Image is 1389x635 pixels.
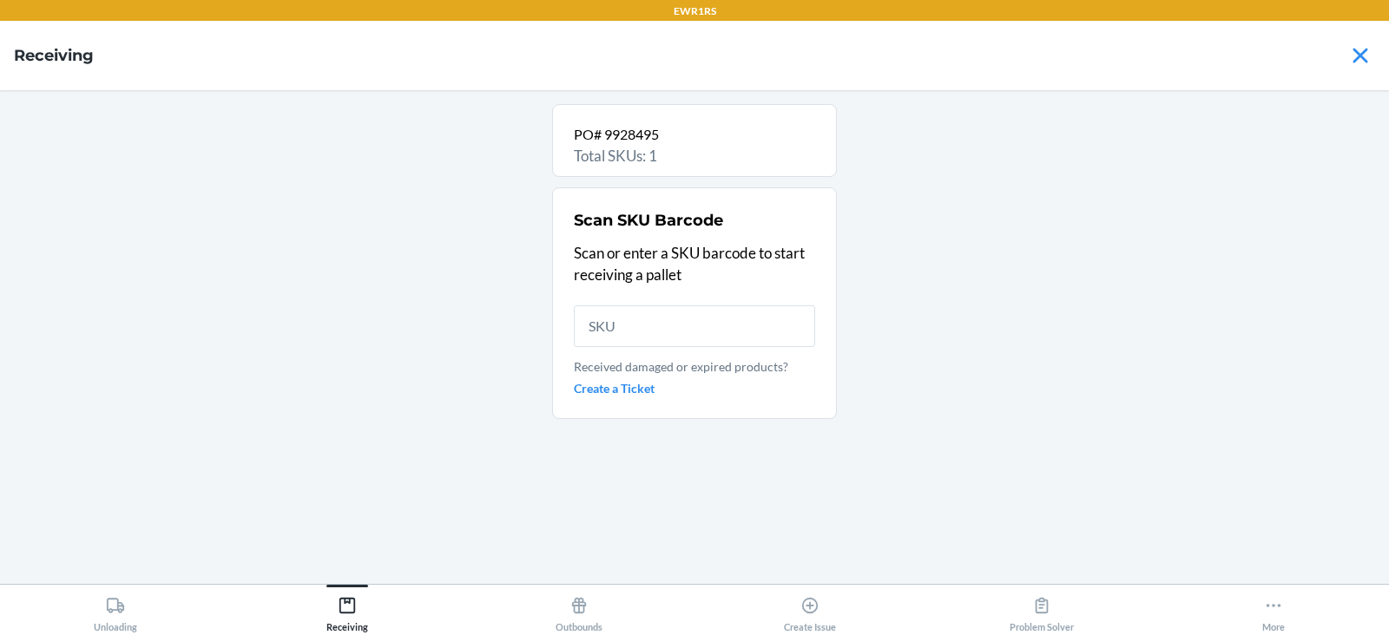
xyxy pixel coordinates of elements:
[574,124,815,145] p: PO# 9928495
[326,589,368,632] div: Receiving
[674,3,716,19] p: EWR1RS
[574,357,815,376] p: Received damaged or expired products?
[574,209,723,232] h2: Scan SKU Barcode
[556,589,602,632] div: Outbounds
[463,585,694,632] button: Outbounds
[574,379,815,397] a: Create a Ticket
[574,305,815,347] input: SKU
[232,585,464,632] button: Receiving
[784,589,836,632] div: Create Issue
[574,242,815,286] p: Scan or enter a SKU barcode to start receiving a pallet
[1262,589,1285,632] div: More
[926,585,1158,632] button: Problem Solver
[1157,585,1389,632] button: More
[1010,589,1074,632] div: Problem Solver
[694,585,926,632] button: Create Issue
[14,44,94,67] h4: Receiving
[94,589,137,632] div: Unloading
[574,145,815,167] p: Total SKUs: 1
